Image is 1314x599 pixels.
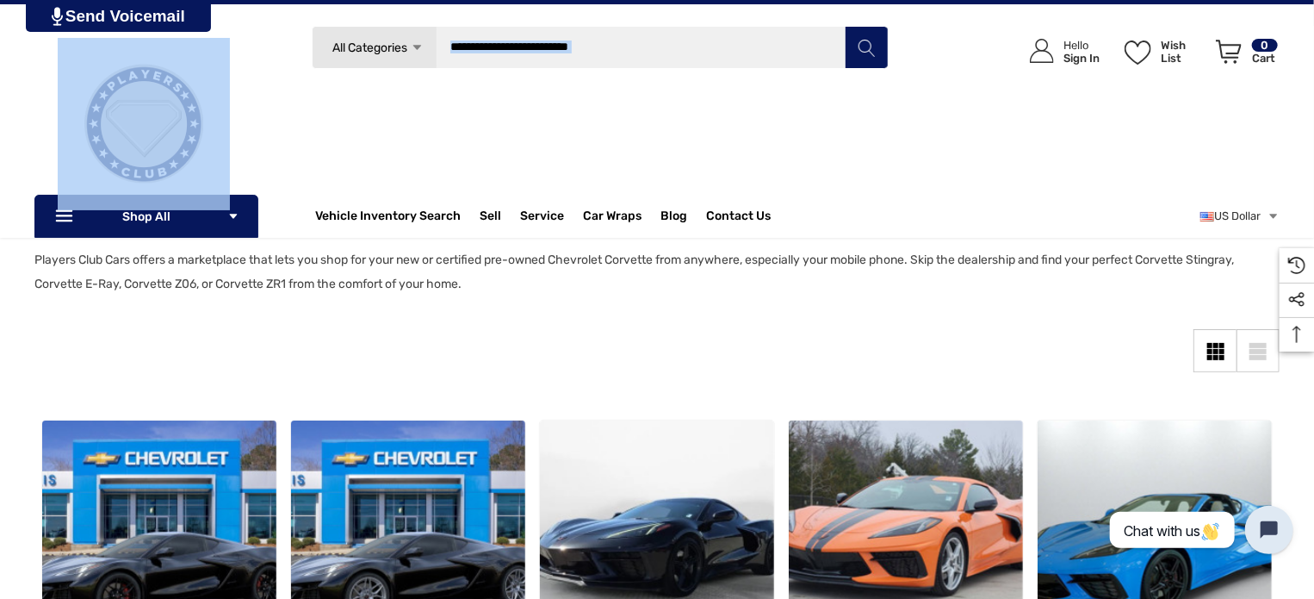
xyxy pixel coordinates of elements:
[1161,39,1206,65] p: Wish List
[480,199,520,234] a: Sell
[1010,22,1108,81] a: Sign in
[480,209,501,228] span: Sell
[845,26,888,69] button: Search
[34,195,258,238] p: Shop All
[1208,22,1280,89] a: Cart with 0 items
[227,210,239,222] svg: Icon Arrow Down
[1200,199,1280,234] a: USD
[34,248,1262,296] p: Players Club Cars offers a marketplace that lets you shop for your new or certified pre-owned Che...
[1030,39,1054,63] svg: Icon User Account
[1216,40,1242,64] svg: Review Your Cart
[315,209,461,228] a: Vehicle Inventory Search
[706,209,771,228] a: Contact Us
[1117,22,1208,81] a: Wish List Wish List
[583,209,642,228] span: Car Wraps
[520,209,564,228] a: Service
[333,41,408,55] span: All Categories
[1063,52,1100,65] p: Sign In
[1125,41,1151,65] svg: Wish List
[1252,39,1278,52] p: 0
[1288,291,1305,309] svg: Social Media
[1063,39,1100,52] p: Hello
[1237,329,1280,372] a: List View
[660,209,687,228] a: Blog
[58,38,230,210] img: Players Club | Cars For Sale
[583,199,660,234] a: Car Wraps
[411,41,424,54] svg: Icon Arrow Down
[1288,257,1305,274] svg: Recently Viewed
[1252,52,1278,65] p: Cart
[1280,326,1314,343] svg: Top
[53,207,79,227] svg: Icon Line
[1193,329,1237,372] a: Grid View
[52,7,63,26] img: PjwhLS0gR2VuZXJhdG9yOiBHcmF2aXQuaW8gLS0+PHN2ZyB4bWxucz0iaHR0cDovL3d3dy53My5vcmcvMjAwMC9zdmciIHhtb...
[312,26,437,69] a: All Categories Icon Arrow Down Icon Arrow Up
